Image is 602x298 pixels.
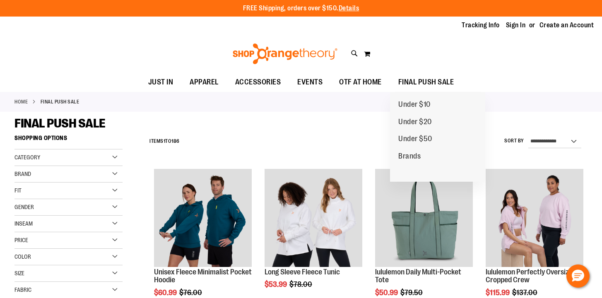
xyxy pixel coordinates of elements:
p: FREE Shipping, orders over $150. [243,4,359,13]
a: Home [14,98,28,106]
a: ACCESSORIES [227,73,289,92]
img: Product image for Fleece Long Sleeve [265,169,362,267]
span: $60.99 [154,288,178,297]
span: Fit [14,187,22,194]
span: Size [14,270,24,276]
img: Unisex Fleece Minimalist Pocket Hoodie [154,169,252,267]
a: OTF AT HOME [331,73,390,92]
span: Brand [14,171,31,177]
span: APPAREL [190,73,219,91]
img: lululemon Perfectly Oversized Cropped Crew [486,169,583,267]
a: Unisex Fleece Minimalist Pocket Hoodie [154,268,252,284]
a: lululemon Perfectly Oversized Cropped Crew [486,169,583,268]
span: Price [14,237,28,243]
a: lululemon Perfectly Oversized Cropped Crew [486,268,576,284]
span: $76.00 [179,288,203,297]
a: Details [339,5,359,12]
span: Gender [14,204,34,210]
span: FINAL PUSH SALE [398,73,454,91]
span: $50.99 [375,288,399,297]
span: Brands [398,152,421,162]
a: Under $10 [390,96,439,113]
a: Tracking Info [462,21,500,30]
ul: FINAL PUSH SALE [390,92,485,182]
span: $137.00 [512,288,539,297]
a: Brands [390,148,429,165]
span: Under $10 [398,100,431,111]
a: Under $50 [390,130,441,148]
span: FINAL PUSH SALE [14,116,106,130]
a: Create an Account [539,21,594,30]
img: lululemon Daily Multi-Pocket Tote [375,169,473,267]
a: Product image for Fleece Long Sleeve [265,169,362,268]
a: Unisex Fleece Minimalist Pocket Hoodie [154,169,252,268]
span: $79.50 [400,288,424,297]
span: $53.99 [265,280,288,288]
span: Under $20 [398,118,432,128]
label: Sort By [504,137,524,144]
span: 1 [164,138,166,144]
span: $115.99 [486,288,511,297]
span: 186 [171,138,180,144]
a: APPAREL [181,73,227,92]
a: Sign In [506,21,526,30]
span: ACCESSORIES [235,73,281,91]
a: lululemon Daily Multi-Pocket Tote [375,169,473,268]
span: Category [14,154,40,161]
span: OTF AT HOME [339,73,382,91]
span: $78.00 [289,280,313,288]
button: Hello, have a question? Let’s chat. [566,264,590,288]
a: Under $20 [390,113,440,131]
a: lululemon Daily Multi-Pocket Tote [375,268,461,284]
span: Color [14,253,31,260]
span: Inseam [14,220,33,227]
span: Fabric [14,286,31,293]
a: JUST IN [140,73,182,92]
span: JUST IN [148,73,173,91]
span: EVENTS [297,73,323,91]
strong: FINAL PUSH SALE [41,98,79,106]
strong: Shopping Options [14,131,123,149]
h2: Items to [149,135,180,148]
a: EVENTS [289,73,331,92]
a: FINAL PUSH SALE [390,73,462,91]
img: Shop Orangetheory [231,43,339,64]
span: Under $50 [398,135,432,145]
a: Long Sleeve Fleece Tunic [265,268,340,276]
